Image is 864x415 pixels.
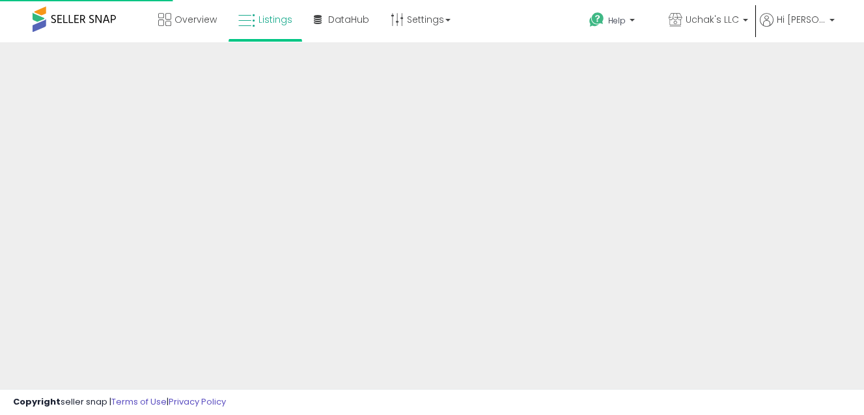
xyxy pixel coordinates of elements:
span: Hi [PERSON_NAME] [777,13,826,26]
a: Terms of Use [111,395,167,408]
span: Overview [174,13,217,26]
a: Privacy Policy [169,395,226,408]
span: DataHub [328,13,369,26]
a: Hi [PERSON_NAME] [760,13,835,42]
span: Uchak's LLC [686,13,739,26]
a: Help [579,2,657,42]
span: Listings [258,13,292,26]
strong: Copyright [13,395,61,408]
i: Get Help [589,12,605,28]
span: Help [608,15,626,26]
div: seller snap | | [13,396,226,408]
